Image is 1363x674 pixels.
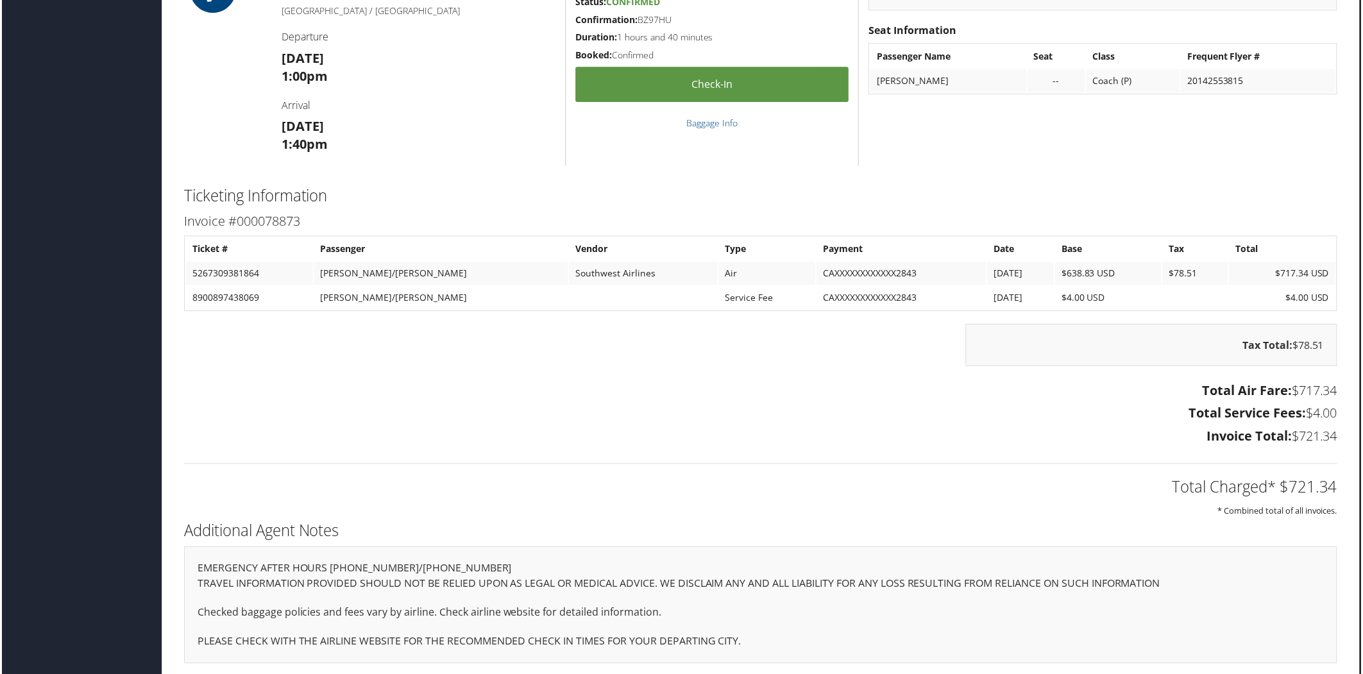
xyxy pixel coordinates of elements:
th: Seat [1029,46,1087,69]
h5: 1 hours and 40 minutes [575,31,849,44]
td: Air [719,263,817,286]
a: Check-in [575,67,849,103]
p: TRAVEL INFORMATION PROVIDED SHOULD NOT BE RELIED UPON AS LEGAL OR MEDICAL ADVICE. WE DISCLAIM ANY... [196,577,1326,594]
h3: Invoice #000078873 [183,214,1339,232]
td: [DATE] [988,263,1055,286]
td: [PERSON_NAME]/[PERSON_NAME] [313,263,568,286]
h5: BZ97HU [575,14,849,27]
td: Southwest Airlines [569,263,717,286]
h3: $4.00 [183,406,1339,424]
strong: 1:00pm [281,68,327,85]
h3: $717.34 [183,383,1339,401]
strong: 1:40pm [281,136,327,153]
th: Payment [817,239,987,262]
th: Date [988,239,1055,262]
strong: Booked: [575,49,612,62]
td: 8900897438069 [185,287,312,310]
td: 20142553815 [1183,70,1337,93]
small: * Combined total of all invoices. [1219,507,1339,518]
td: CAXXXXXXXXXXXX2843 [817,287,987,310]
h4: Arrival [281,99,555,113]
div: $78.51 [967,325,1339,367]
strong: Total Service Fees: [1190,406,1308,423]
strong: [DATE] [281,50,323,67]
h2: Ticketing Information [183,185,1339,207]
th: Tax [1164,239,1230,262]
td: $78.51 [1164,263,1230,286]
td: $4.00 USD [1056,287,1163,310]
td: CAXXXXXXXXXXXX2843 [817,263,987,286]
div: EMERGENCY AFTER HOURS [PHONE_NUMBER]/[PHONE_NUMBER] [183,548,1339,666]
strong: Invoice Total: [1208,429,1294,446]
strong: Seat Information [869,24,957,38]
h5: [GEOGRAPHIC_DATA] / [GEOGRAPHIC_DATA] [281,5,555,18]
td: [DATE] [988,287,1055,310]
th: Base [1056,239,1163,262]
strong: Duration: [575,31,617,44]
th: Passenger [313,239,568,262]
th: Class [1088,46,1181,69]
strong: Tax Total: [1244,339,1294,353]
strong: Total Air Fare: [1204,383,1294,400]
th: Vendor [569,239,717,262]
td: $717.34 USD [1231,263,1337,286]
th: Total [1231,239,1337,262]
td: $4.00 USD [1231,287,1337,310]
th: Frequent Flyer # [1183,46,1337,69]
td: $638.83 USD [1056,263,1163,286]
strong: [DATE] [281,118,323,135]
p: Checked baggage policies and fees vary by airline. Check airline website for detailed information. [196,607,1326,623]
a: Baggage Info [687,117,738,130]
td: [PERSON_NAME] [871,70,1027,93]
p: PLEASE CHECK WITH THE AIRLINE WEBSITE FOR THE RECOMMENDED CHECK IN TIMES FOR YOUR DEPARTING CITY. [196,636,1326,652]
td: 5267309381864 [185,263,312,286]
th: Type [719,239,817,262]
h3: $721.34 [183,429,1339,447]
th: Passenger Name [871,46,1027,69]
div: -- [1035,76,1080,87]
h4: Departure [281,30,555,44]
h2: Additional Agent Notes [183,521,1339,543]
td: Service Fee [719,287,817,310]
h5: Confirmed [575,49,849,62]
th: Ticket # [185,239,312,262]
h2: Total Charged* $721.34 [183,478,1339,500]
strong: Confirmation: [575,14,638,26]
td: Coach (P) [1088,70,1181,93]
td: [PERSON_NAME]/[PERSON_NAME] [313,287,568,310]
